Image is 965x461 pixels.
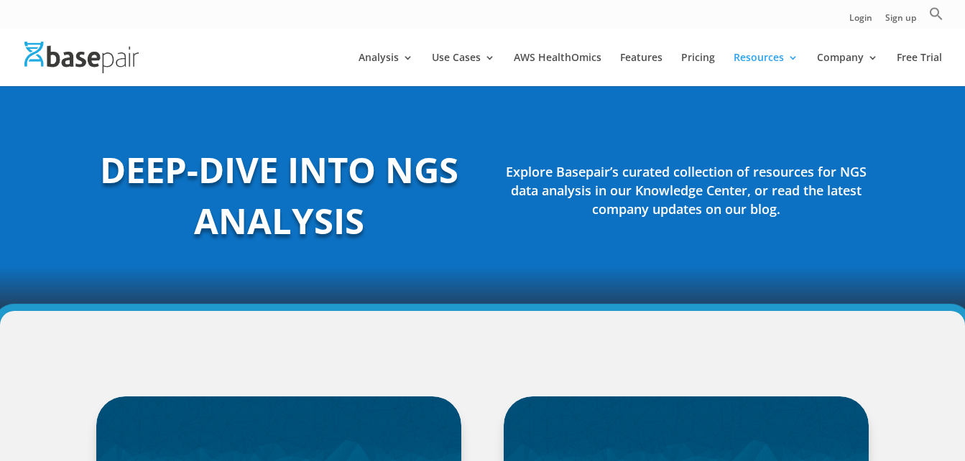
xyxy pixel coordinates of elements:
[885,14,916,29] a: Sign up
[929,6,943,29] a: Search Icon Link
[620,52,662,86] a: Features
[893,389,948,444] iframe: Drift Widget Chat Controller
[734,52,798,86] a: Resources
[897,52,942,86] a: Free Trial
[24,42,139,73] img: Basepair
[817,52,878,86] a: Company
[359,52,413,86] a: Analysis
[929,6,943,21] svg: Search
[849,14,872,29] a: Login
[504,162,869,225] h4: Explore Basepair’s curated collection of resources for NGS data analysis in our Knowledge Center,...
[514,52,601,86] a: AWS HealthOmics
[432,52,495,86] a: Use Cases
[96,144,461,253] h1: DEEP-DIVE INTO NGS ANALYSIS
[681,52,715,86] a: Pricing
